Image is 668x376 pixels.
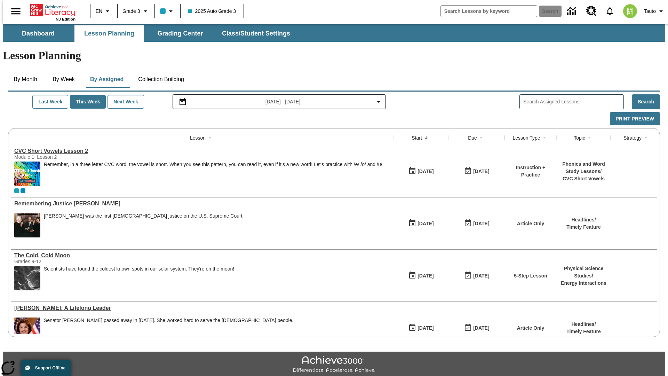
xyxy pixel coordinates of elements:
[14,154,119,160] div: Module 1: Lesson 2
[473,324,489,332] div: [DATE]
[473,219,489,228] div: [DATE]
[44,318,293,342] div: Senator Dianne Feinstein passed away in September 2023. She worked hard to serve the American peo...
[623,134,642,141] div: Strategy
[14,162,40,186] img: CVC Short Vowels Lesson 2.
[566,321,601,328] p: Headlines /
[610,112,660,126] button: Print Preview
[96,8,102,15] span: EN
[14,188,19,193] div: Current Class
[473,167,489,176] div: [DATE]
[188,8,236,15] span: 2025 Auto Grade 3
[265,98,301,105] span: [DATE] - [DATE]
[517,324,544,332] p: Article Only
[644,8,656,15] span: Tauto
[462,165,492,178] button: 10/02/25: Last day the lesson can be accessed
[406,321,436,335] button: 09/29/25: First time the lesson was available
[14,252,390,259] a: The Cold, Cold Moon , Lessons
[14,318,40,342] img: Senator Dianne Feinstein of California smiles with the U.S. flag behind her.
[6,1,26,22] button: Open side menu
[157,5,178,17] button: Class color is light blue. Change class color
[14,305,390,311] div: Dianne Feinstein: A Lifelong Leader
[601,2,619,20] a: Notifications
[44,213,244,237] div: Sandra Day O'Connor was the first female justice on the U.S. Supreme Court.
[44,162,383,167] p: Remember, in a three letter CVC word, the vowel is short. When you see this pattern, you can read...
[8,71,43,88] button: By Month
[70,95,106,109] button: This Week
[85,71,129,88] button: By Assigned
[619,2,641,20] button: Select a new avatar
[22,30,55,38] span: Dashboard
[93,5,115,17] button: Language: EN, Select a language
[14,305,390,311] a: Dianne Feinstein: A Lifelong Leader, Lessons
[462,217,492,230] button: 10/02/25: Last day the lesson can be accessed
[632,94,660,109] button: Search
[462,321,492,335] button: 09/29/25: Last day the lesson can be accessed
[30,2,75,21] div: Home
[641,5,668,17] button: Profile/Settings
[406,269,436,282] button: 10/01/25: First time the lesson was available
[473,272,489,280] div: [DATE]
[417,167,434,176] div: [DATE]
[417,272,434,280] div: [DATE]
[145,25,215,42] button: Grading Center
[514,272,547,280] p: 5-Step Lesson
[14,148,390,154] div: CVC Short Vowels Lesson 2
[122,8,140,15] span: Grade 3
[563,2,582,21] a: Data Center
[468,134,477,141] div: Due
[14,213,40,237] img: Chief Justice Warren Burger, wearing a black robe, holds up his right hand and faces Sandra Day O...
[133,71,190,88] button: Collection Building
[46,71,81,88] button: By Week
[508,164,553,179] p: Instruction + Practice
[108,95,144,109] button: Next Week
[206,134,214,142] button: Sort
[14,252,390,259] div: The Cold, Cold Moon
[3,49,665,62] h1: Lesson Planning
[3,24,665,42] div: SubNavbar
[374,97,383,106] svg: Collapse Date Range Filter
[14,148,390,154] a: CVC Short Vowels Lesson 2, Lessons
[120,5,152,17] button: Grade: Grade 3, Select a grade
[566,328,601,335] p: Timely Feature
[21,360,71,376] button: Support Offline
[585,134,594,142] button: Sort
[422,134,430,142] button: Sort
[560,265,607,280] p: Physical Science Studies /
[3,25,296,42] div: SubNavbar
[574,134,585,141] div: Topic
[462,269,492,282] button: 10/01/25: Last day the lesson can be accessed
[21,188,25,193] div: OL 2025 Auto Grade 4
[56,17,75,21] span: NJ Edition
[441,6,537,17] input: search field
[566,224,601,231] p: Timely Feature
[3,25,73,42] button: Dashboard
[157,30,203,38] span: Grading Center
[14,259,119,264] div: Grades 9-12
[417,219,434,228] div: [DATE]
[477,134,485,142] button: Sort
[560,160,607,175] p: Phonics and Word Study Lessons /
[222,30,290,38] span: Class/Student Settings
[560,280,607,287] p: Energy Interactions
[44,162,383,186] div: Remember, in a three letter CVC word, the vowel is short. When you see this pattern, you can read...
[32,95,68,109] button: Last Week
[84,30,134,38] span: Lesson Planning
[35,366,65,370] span: Support Offline
[406,165,436,178] button: 10/02/25: First time the lesson was available
[517,220,544,227] p: Article Only
[190,134,206,141] div: Lesson
[30,3,75,17] a: Home
[176,97,383,106] button: Select the date range menu item
[293,356,375,374] img: Achieve3000 Differentiate Accelerate Achieve
[566,216,601,224] p: Headlines /
[14,201,390,207] a: Remembering Justice O'Connor, Lessons
[406,217,436,230] button: 10/02/25: First time the lesson was available
[642,134,650,142] button: Sort
[44,266,234,290] div: Scientists have found the coldest known spots in our solar system. They're on the moon!
[512,134,540,141] div: Lesson Type
[216,25,296,42] button: Class/Student Settings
